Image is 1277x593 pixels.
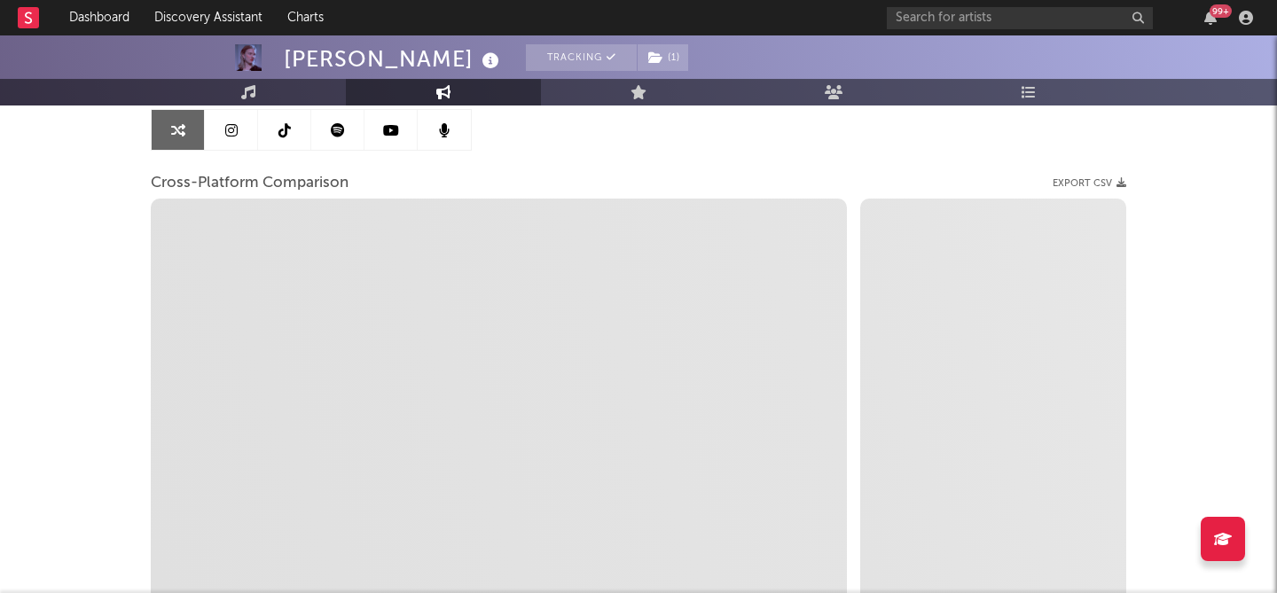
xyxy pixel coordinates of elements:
[638,44,688,71] button: (1)
[887,7,1153,29] input: Search for artists
[1053,178,1126,189] button: Export CSV
[284,44,504,74] div: [PERSON_NAME]
[526,44,637,71] button: Tracking
[637,44,689,71] span: ( 1 )
[1204,11,1217,25] button: 99+
[151,173,349,194] span: Cross-Platform Comparison
[1210,4,1232,18] div: 99 +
